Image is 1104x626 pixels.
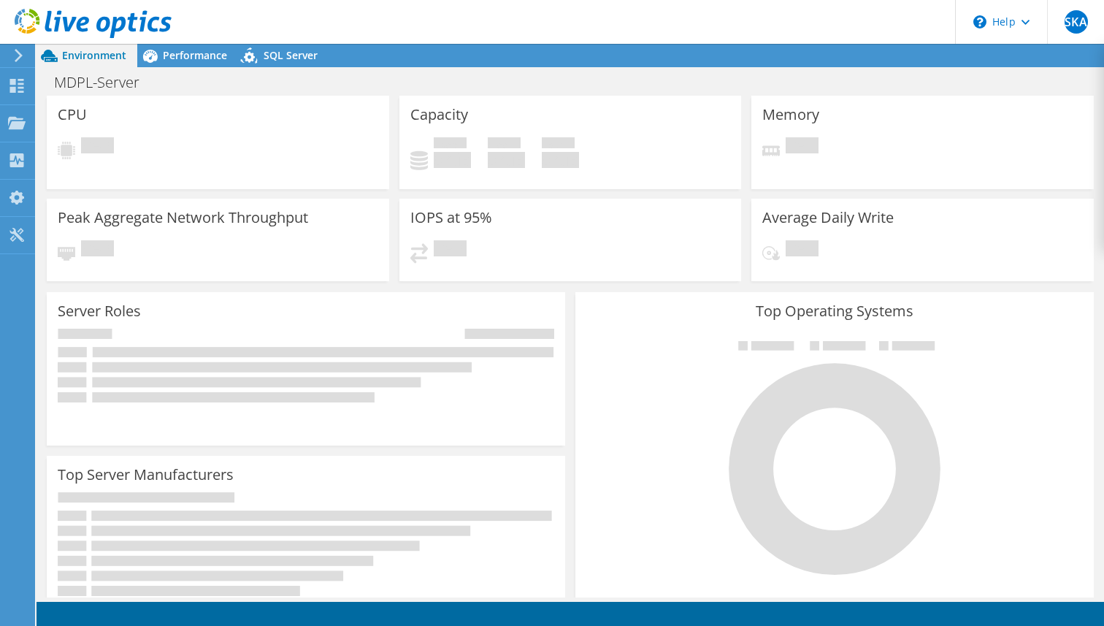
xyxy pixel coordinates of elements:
[1065,10,1088,34] span: SKA
[58,467,234,483] h3: Top Server Manufacturers
[762,210,894,226] h3: Average Daily Write
[58,210,308,226] h3: Peak Aggregate Network Throughput
[434,240,467,260] span: Pending
[786,137,819,157] span: Pending
[786,240,819,260] span: Pending
[542,137,575,152] span: Total
[762,107,819,123] h3: Memory
[58,303,141,319] h3: Server Roles
[410,210,492,226] h3: IOPS at 95%
[58,107,87,123] h3: CPU
[410,107,468,123] h3: Capacity
[488,137,521,152] span: Free
[81,240,114,260] span: Pending
[264,48,318,62] span: SQL Server
[434,137,467,152] span: Used
[434,152,471,168] h4: 0 GiB
[62,48,126,62] span: Environment
[81,137,114,157] span: Pending
[542,152,579,168] h4: 0 GiB
[163,48,227,62] span: Performance
[47,75,162,91] h1: MDPL-Server
[973,15,986,28] svg: \n
[586,303,1083,319] h3: Top Operating Systems
[488,152,525,168] h4: 0 GiB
